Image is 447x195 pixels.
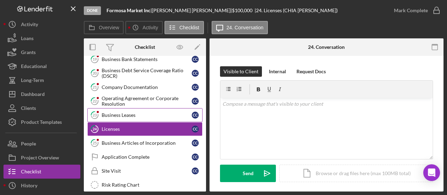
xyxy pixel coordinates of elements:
[192,70,199,77] div: C C
[192,167,199,174] div: C C
[220,66,262,77] button: Visible to Client
[3,31,80,45] button: Loans
[243,165,254,182] div: Send
[21,151,59,166] div: Project Overview
[93,99,97,103] tspan: 22
[227,25,264,30] label: 24. Conversation
[265,66,290,77] button: Internal
[192,84,199,91] div: C C
[21,17,38,33] div: Activity
[21,165,41,180] div: Checklist
[125,21,162,34] button: Activity
[21,87,45,103] div: Dashboard
[255,8,338,13] div: | 24. Licenses (CHIA [PERSON_NAME])
[21,31,34,47] div: Loans
[87,66,203,80] a: 20Business Debt Service Coverage Ratio (DSCR)CC
[164,21,204,34] button: Checklist
[87,52,203,66] a: 19Business Bank StatementsCC
[93,141,97,145] tspan: 25
[93,85,97,89] tspan: 21
[220,165,276,182] button: Send
[3,115,80,129] button: Product Templates
[296,66,326,77] div: Request Docs
[87,150,203,164] a: Application CompleteCC
[192,112,199,119] div: C C
[102,112,192,118] div: Business Leases
[21,179,37,194] div: History
[87,178,203,192] a: Risk Rating Chart
[387,3,444,17] button: Mark Complete
[3,151,80,165] button: Project Overview
[102,68,192,79] div: Business Debt Service Coverage Ratio (DSCR)
[3,165,80,179] button: Checklist
[192,56,199,63] div: C C
[3,45,80,59] button: Grants
[87,108,203,122] a: 23Business LeasesCC
[308,44,345,50] div: 24. Conversation
[212,21,268,34] button: 24. Conversation
[232,8,255,13] div: $100,000
[93,57,97,61] tspan: 19
[192,140,199,147] div: C C
[135,44,155,50] div: Checklist
[152,8,232,13] div: [PERSON_NAME] [PERSON_NAME] |
[21,45,36,61] div: Grants
[102,168,192,174] div: Site Visit
[93,113,97,117] tspan: 23
[84,6,101,15] div: Done
[102,154,192,160] div: Application Complete
[21,115,62,131] div: Product Templates
[142,25,158,30] label: Activity
[3,59,80,73] button: Educational
[21,59,47,75] div: Educational
[87,164,203,178] a: Site VisitCC
[3,73,80,87] button: Long-Term
[423,164,440,181] div: Open Intercom Messenger
[87,94,203,108] a: 22Operating Agreement or Corporate ResolutionCC
[21,73,44,89] div: Long-Term
[192,153,199,160] div: C C
[102,96,192,107] div: Operating Agreement or Corporate Resolution
[3,87,80,101] button: Dashboard
[93,71,97,75] tspan: 20
[3,101,80,115] button: Clients
[223,66,258,77] div: Visible to Client
[99,25,119,30] label: Overview
[293,66,329,77] button: Request Docs
[192,126,199,133] div: C C
[192,98,199,105] div: C C
[3,137,80,151] button: People
[87,136,203,150] a: 25Business Articles of IncorporationCC
[269,66,286,77] div: Internal
[3,17,80,31] button: Activity
[87,122,203,136] a: 24LicensesCC
[102,140,192,146] div: Business Articles of Incorporation
[102,84,192,90] div: Company Documentation
[102,126,192,132] div: Licenses
[107,7,151,13] b: Formosa Market Inc
[21,101,36,117] div: Clients
[93,127,97,131] tspan: 24
[394,3,428,17] div: Mark Complete
[107,8,152,13] div: |
[21,137,36,152] div: People
[102,182,202,188] div: Risk Rating Chart
[84,21,124,34] button: Overview
[87,80,203,94] a: 21Company DocumentationCC
[179,25,199,30] label: Checklist
[3,179,80,193] button: History
[102,57,192,62] div: Business Bank Statements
